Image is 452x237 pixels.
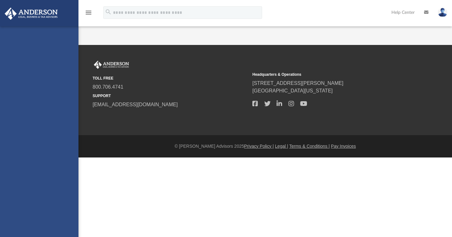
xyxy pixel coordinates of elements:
a: menu [85,12,92,16]
img: Anderson Advisors Platinum Portal [93,61,130,69]
i: search [105,8,112,15]
small: TOLL FREE [93,75,248,81]
a: 800.706.4741 [93,84,123,90]
div: © [PERSON_NAME] Advisors 2025 [78,143,452,150]
a: Legal | [275,144,288,149]
small: Headquarters & Operations [252,72,408,77]
a: [EMAIL_ADDRESS][DOMAIN_NAME] [93,102,178,107]
a: Privacy Policy | [244,144,274,149]
a: Terms & Conditions | [289,144,330,149]
a: [STREET_ADDRESS][PERSON_NAME] [252,80,343,86]
i: menu [85,9,92,16]
small: SUPPORT [93,93,248,99]
a: Pay Invoices [331,144,356,149]
a: [GEOGRAPHIC_DATA][US_STATE] [252,88,333,93]
img: User Pic [438,8,447,17]
img: Anderson Advisors Platinum Portal [3,8,60,20]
